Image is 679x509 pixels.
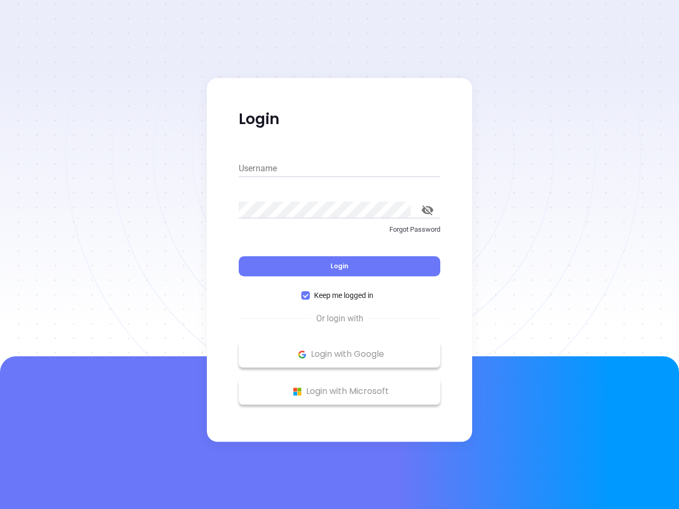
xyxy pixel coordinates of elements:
button: Login [239,256,440,276]
button: Google Logo Login with Google [239,341,440,367]
p: Forgot Password [239,224,440,235]
p: Login [239,110,440,129]
a: Forgot Password [239,224,440,243]
span: Keep me logged in [310,289,378,301]
span: Or login with [311,312,369,325]
button: toggle password visibility [415,197,440,223]
button: Microsoft Logo Login with Microsoft [239,378,440,405]
p: Login with Microsoft [244,383,435,399]
span: Login [330,261,349,270]
img: Microsoft Logo [291,385,304,398]
p: Login with Google [244,346,435,362]
img: Google Logo [295,348,309,361]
